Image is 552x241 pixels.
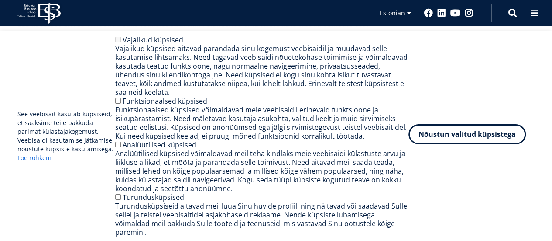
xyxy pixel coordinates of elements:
[123,96,207,106] label: Funktsionaalsed küpsised
[437,9,446,17] a: Linkedin
[123,192,184,202] label: Turundusküpsised
[123,140,196,150] label: Analüütilised küpsised
[123,35,183,45] label: Vajalikud küpsised
[115,202,409,237] div: Turundusküpsiseid aitavad meil luua Sinu huvide profiili ning näitavad või saadavad Sulle sellel ...
[450,9,460,17] a: Youtube
[424,9,433,17] a: Facebook
[408,124,526,144] button: Nõustun valitud küpsistega
[115,105,409,140] div: Funktsionaalsed küpsised võimaldavad meie veebisaidil erinevaid funktsioone ja isikupärastamist. ...
[17,110,115,162] p: See veebisait kasutab küpsiseid, et saaksime teile pakkuda parimat külastajakogemust. Veebisaidi ...
[115,149,409,193] div: Analüütilised küpsised võimaldavad meil teha kindlaks meie veebisaidi külastuste arvu ja liikluse...
[17,154,51,162] a: Loe rohkem
[115,44,409,97] div: Vajalikud küpsised aitavad parandada sinu kogemust veebisaidil ja muudavad selle kasutamise lihts...
[465,9,473,17] a: Instagram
